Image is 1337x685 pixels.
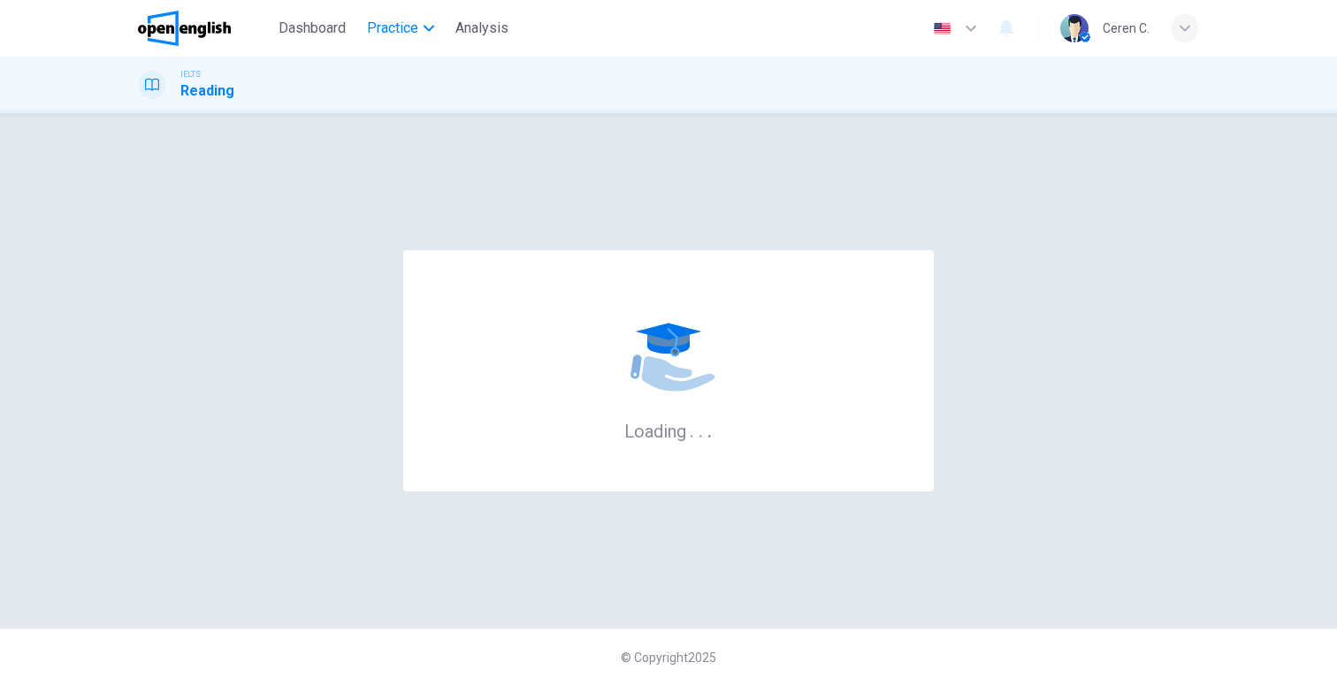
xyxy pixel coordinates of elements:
button: Dashboard [271,12,353,44]
img: OpenEnglish logo [138,11,231,46]
img: Profile picture [1060,14,1089,42]
span: © Copyright 2025 [621,651,716,665]
h6: . [707,415,713,444]
span: Dashboard [279,18,346,39]
span: Analysis [455,18,508,39]
a: OpenEnglish logo [138,11,271,46]
img: en [931,22,953,35]
h6: . [689,415,695,444]
span: Practice [367,18,418,39]
h1: Reading [180,80,234,102]
div: Ceren C. [1103,18,1150,39]
h6: Loading [624,419,713,442]
button: Practice [360,12,441,44]
button: Analysis [448,12,516,44]
span: IELTS [180,68,201,80]
h6: . [698,415,704,444]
